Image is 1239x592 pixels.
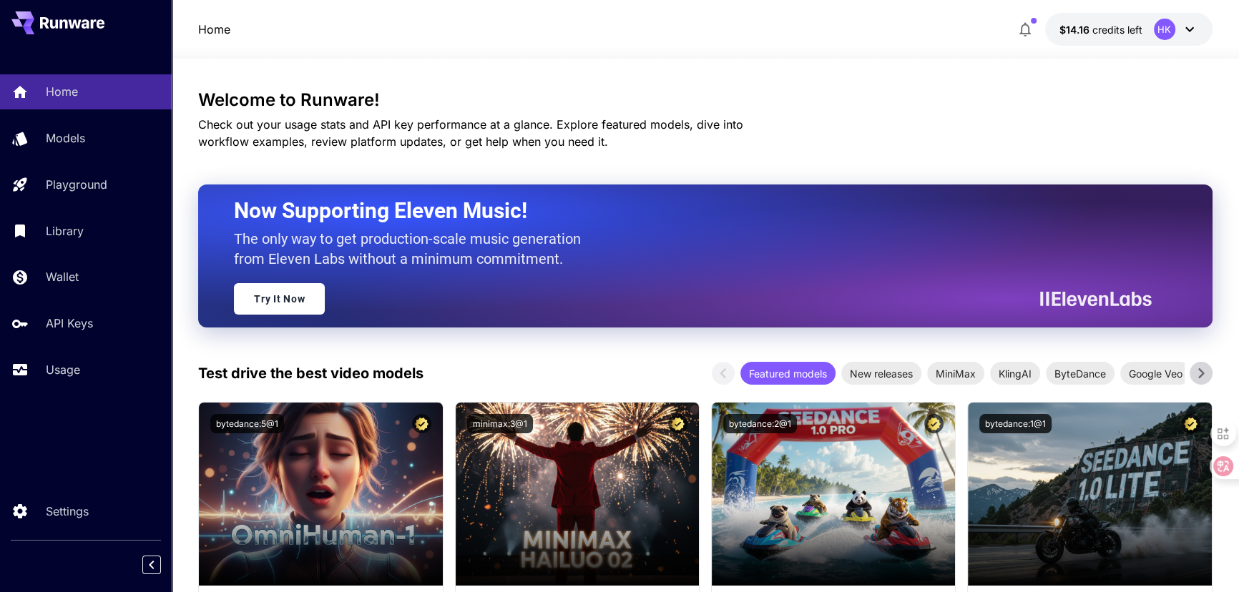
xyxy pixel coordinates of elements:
[412,414,431,433] button: Certified Model – Vetted for best performance and includes a commercial license.
[46,268,79,285] p: Wallet
[979,414,1052,433] button: bytedance:1@1
[927,366,984,381] span: MiniMax
[198,21,230,38] nav: breadcrumb
[841,362,921,385] div: New releases
[1046,362,1115,385] div: ByteDance
[1092,24,1142,36] span: credits left
[198,362,423,384] p: Test drive the best video models
[46,129,85,147] p: Models
[927,362,984,385] div: MiniMax
[46,176,107,193] p: Playground
[740,362,836,385] div: Featured models
[199,403,442,586] img: alt
[712,403,955,586] img: alt
[198,21,230,38] a: Home
[46,503,89,520] p: Settings
[234,197,1140,225] h2: Now Supporting Eleven Music!
[668,414,687,433] button: Certified Model – Vetted for best performance and includes a commercial license.
[1045,13,1213,46] button: $14.16317HK
[1120,366,1191,381] span: Google Veo
[1120,362,1191,385] div: Google Veo
[740,366,836,381] span: Featured models
[1059,22,1142,37] div: $14.16317
[1181,414,1200,433] button: Certified Model – Vetted for best performance and includes a commercial license.
[142,556,161,574] button: Collapse sidebar
[968,403,1211,586] img: alt
[467,414,533,433] button: minimax:3@1
[153,552,172,578] div: Collapse sidebar
[990,366,1040,381] span: KlingAI
[1046,366,1115,381] span: ByteDance
[841,366,921,381] span: New releases
[46,361,80,378] p: Usage
[1059,24,1092,36] span: $14.16
[210,414,284,433] button: bytedance:5@1
[234,229,592,269] p: The only way to get production-scale music generation from Eleven Labs without a minimum commitment.
[1154,19,1175,40] div: HK
[46,83,78,100] p: Home
[234,283,325,315] a: Try It Now
[198,90,1212,110] h3: Welcome to Runware!
[198,117,743,149] span: Check out your usage stats and API key performance at a glance. Explore featured models, dive int...
[46,222,84,240] p: Library
[924,414,944,433] button: Certified Model – Vetted for best performance and includes a commercial license.
[723,414,797,433] button: bytedance:2@1
[990,362,1040,385] div: KlingAI
[46,315,93,332] p: API Keys
[456,403,699,586] img: alt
